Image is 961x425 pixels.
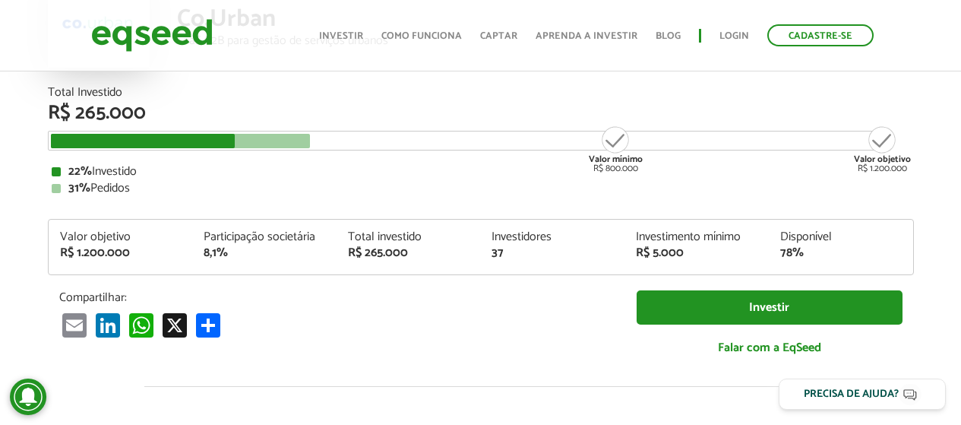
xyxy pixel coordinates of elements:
div: Participação societária [204,231,325,243]
a: LinkedIn [93,312,123,338]
a: Investir [637,290,903,325]
a: Captar [480,31,517,41]
a: X [160,312,190,338]
div: Investimento mínimo [636,231,757,243]
p: Compartilhar: [59,290,614,305]
div: Investidores [492,231,613,243]
a: Falar com a EqSeed [637,332,903,363]
strong: Valor objetivo [854,152,911,167]
a: Cadastre-se [767,24,874,46]
div: R$ 5.000 [636,247,757,259]
a: Share [193,312,223,338]
strong: 22% [68,161,92,182]
div: Disponível [780,231,902,243]
div: R$ 265.000 [48,103,914,123]
div: R$ 800.000 [587,125,644,173]
a: Como funciona [381,31,462,41]
div: Investido [52,166,910,178]
div: R$ 1.200.000 [60,247,182,259]
a: Investir [319,31,363,41]
a: Email [59,312,90,338]
div: Total investido [348,231,469,243]
strong: Valor mínimo [589,152,643,167]
div: Total Investido [48,87,914,99]
div: Valor objetivo [60,231,182,243]
div: 8,1% [204,247,325,259]
a: Login [719,31,749,41]
strong: 31% [68,178,90,198]
div: 37 [492,247,613,259]
div: R$ 265.000 [348,247,469,259]
a: WhatsApp [126,312,156,338]
div: 78% [780,247,902,259]
a: Blog [656,31,681,41]
a: Aprenda a investir [536,31,637,41]
img: EqSeed [91,15,213,56]
div: Pedidos [52,182,910,195]
div: R$ 1.200.000 [854,125,911,173]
